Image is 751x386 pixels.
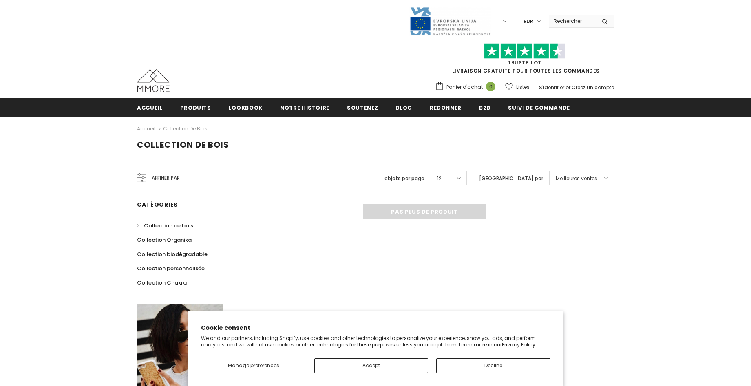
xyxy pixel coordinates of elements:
span: Listes [516,83,530,91]
span: Catégories [137,201,178,209]
span: LIVRAISON GRATUITE POUR TOUTES LES COMMANDES [435,47,614,74]
a: Suivi de commande [508,98,570,117]
a: Privacy Policy [502,341,535,348]
span: Meilleures ventes [556,174,597,183]
span: EUR [523,18,533,26]
a: Collection Chakra [137,276,187,290]
button: Decline [436,358,550,373]
span: Collection personnalisée [137,265,205,272]
a: Notre histoire [280,98,329,117]
a: Collection personnalisée [137,261,205,276]
a: Lookbook [229,98,263,117]
a: Produits [180,98,211,117]
img: Faites confiance aux étoiles pilotes [484,43,565,59]
a: Collection de bois [137,218,193,233]
a: soutenez [347,98,378,117]
span: or [565,84,570,91]
img: Javni Razpis [409,7,491,36]
a: Collection biodégradable [137,247,208,261]
a: TrustPilot [508,59,541,66]
button: Manage preferences [201,358,307,373]
p: We and our partners, including Shopify, use cookies and other technologies to personalize your ex... [201,335,550,348]
span: Panier d'achat [446,83,483,91]
a: Créez un compte [572,84,614,91]
span: 12 [437,174,442,183]
a: Listes [505,80,530,94]
span: Collection de bois [144,222,193,229]
span: Affiner par [152,174,180,183]
span: Accueil [137,104,163,112]
a: Accueil [137,98,163,117]
a: S'identifier [539,84,564,91]
span: Collection biodégradable [137,250,208,258]
span: Suivi de commande [508,104,570,112]
a: Blog [395,98,412,117]
a: Panier d'achat 0 [435,81,499,93]
span: Redonner [430,104,462,112]
span: Blog [395,104,412,112]
span: 0 [486,82,495,91]
a: Javni Razpis [409,18,491,24]
span: soutenez [347,104,378,112]
a: Collection Organika [137,233,192,247]
button: Accept [314,358,428,373]
a: Collection de bois [163,125,208,132]
span: Collection Organika [137,236,192,244]
h2: Cookie consent [201,324,550,332]
img: Cas MMORE [137,69,170,92]
a: Accueil [137,124,155,134]
a: B2B [479,98,490,117]
a: Redonner [430,98,462,117]
span: Notre histoire [280,104,329,112]
span: Produits [180,104,211,112]
label: [GEOGRAPHIC_DATA] par [479,174,543,183]
span: Collection Chakra [137,279,187,287]
span: B2B [479,104,490,112]
input: Search Site [549,15,596,27]
span: Collection de bois [137,139,229,150]
span: Lookbook [229,104,263,112]
span: Manage preferences [228,362,279,369]
label: objets par page [384,174,424,183]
